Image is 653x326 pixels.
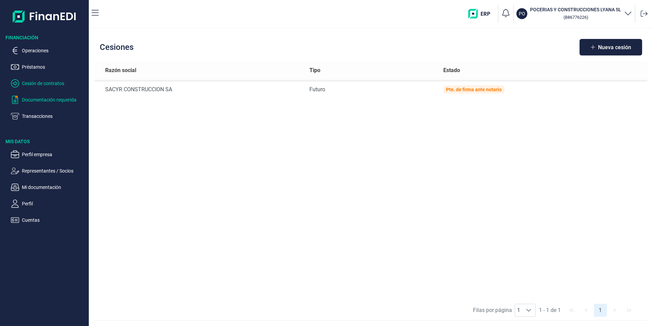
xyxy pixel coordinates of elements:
p: Perfil [22,200,86,208]
h3: POCERIAS Y CONSTRUCCIONES LYANA SL [530,6,621,13]
button: Operaciones [11,46,86,55]
span: Filas por página [473,306,512,314]
button: Documentación requerida [11,96,86,104]
span: Estado [443,66,460,74]
img: Logo de aplicación [13,5,77,27]
button: Transacciones [11,112,86,120]
button: Cesión de contratos [11,79,86,87]
p: Operaciones [22,46,86,55]
button: POPOCERIAS Y CONSTRUCCIONES LYANA SL (B86776226) [516,6,632,21]
p: Transacciones [22,112,86,120]
button: Cuentas [11,216,86,224]
button: Mi documentación [11,183,86,191]
p: Documentación requerida [22,96,86,104]
p: PO [519,10,525,17]
h2: Cesiones [100,42,134,52]
span: Razón social [105,66,136,74]
button: Page 1 [594,304,607,317]
p: Representantes / Socios [22,167,86,175]
p: Mi documentación [22,183,86,191]
span: 1 [515,304,522,316]
button: Préstamos [11,63,86,71]
div: Pte. de firma ante notario [446,87,502,92]
span: Tipo [309,66,320,74]
div: Futuro [309,85,433,94]
span: Nueva cesión [598,45,631,50]
button: Perfil [11,200,86,208]
button: Representantes / Socios [11,167,86,175]
span: 1 - 1 de 1 [536,304,564,317]
p: Cesión de contratos [22,79,86,87]
button: Perfil empresa [11,150,86,159]
p: Perfil empresa [22,150,86,159]
small: Copiar cif [564,15,588,20]
div: SACYR CONSTRUCCION SA [105,85,298,94]
img: erp [468,9,495,18]
p: Préstamos [22,63,86,71]
button: Nueva cesión [580,39,642,55]
p: Cuentas [22,216,86,224]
